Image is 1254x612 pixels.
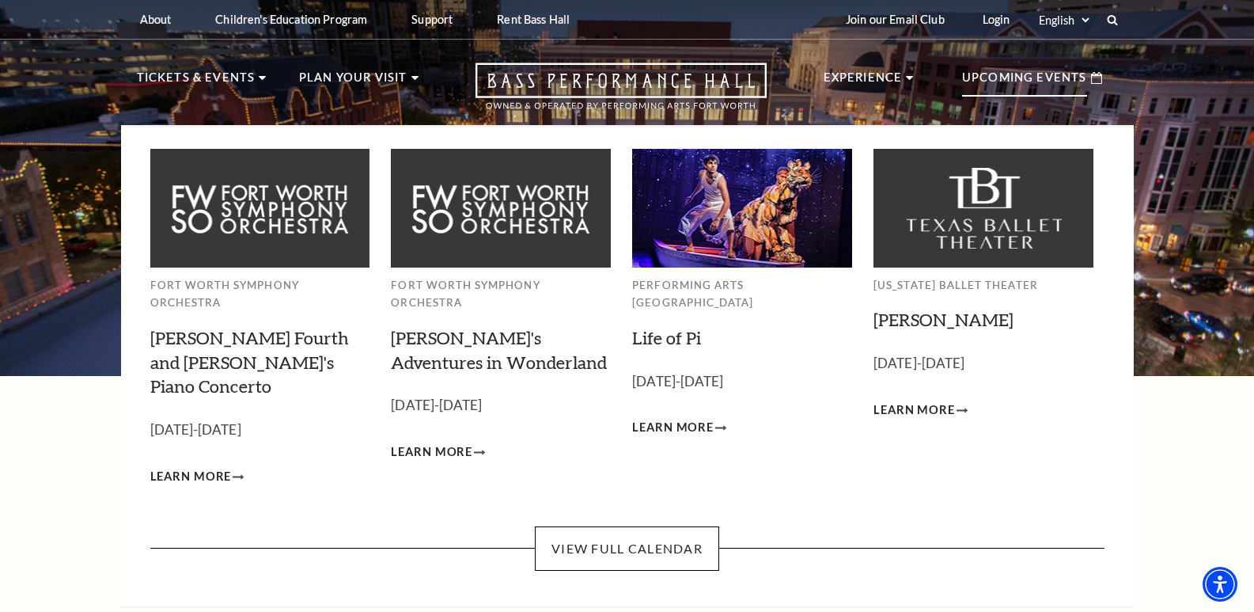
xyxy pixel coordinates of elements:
[391,327,607,373] a: [PERSON_NAME]'s Adventures in Wonderland
[873,401,968,420] a: Learn More Peter Pan
[150,327,349,397] a: [PERSON_NAME] Fourth and [PERSON_NAME]'s Piano Concerto
[535,526,719,571] a: View Full Calendar
[632,371,852,393] p: [DATE]-[DATE]
[632,418,714,438] span: Learn More
[632,418,726,438] a: Learn More Life of Pi
[150,276,370,312] p: Fort Worth Symphony Orchestra
[873,352,1093,375] p: [DATE]-[DATE]
[411,13,453,26] p: Support
[419,63,824,125] a: Open this option
[391,443,485,462] a: Learn More Alice's Adventures in Wonderland
[391,443,472,462] span: Learn More
[873,401,955,420] span: Learn More
[150,419,370,442] p: [DATE]-[DATE]
[150,149,370,267] img: Fort Worth Symphony Orchestra
[215,13,367,26] p: Children's Education Program
[150,467,244,487] a: Learn More Brahms Fourth and Grieg's Piano Concerto
[632,327,701,348] a: Life of Pi
[1036,13,1092,28] select: Select:
[962,68,1087,97] p: Upcoming Events
[391,276,611,312] p: Fort Worth Symphony Orchestra
[632,276,852,312] p: Performing Arts [GEOGRAPHIC_DATA]
[137,68,256,97] p: Tickets & Events
[140,13,172,26] p: About
[873,309,1013,330] a: [PERSON_NAME]
[391,149,611,267] img: Fort Worth Symphony Orchestra
[873,276,1093,295] p: [US_STATE] Ballet Theater
[391,394,611,417] p: [DATE]-[DATE]
[150,467,232,487] span: Learn More
[824,68,903,97] p: Experience
[497,13,570,26] p: Rent Bass Hall
[1203,567,1237,602] div: Accessibility Menu
[632,149,852,267] img: Performing Arts Fort Worth
[299,68,407,97] p: Plan Your Visit
[873,149,1093,267] img: Texas Ballet Theater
